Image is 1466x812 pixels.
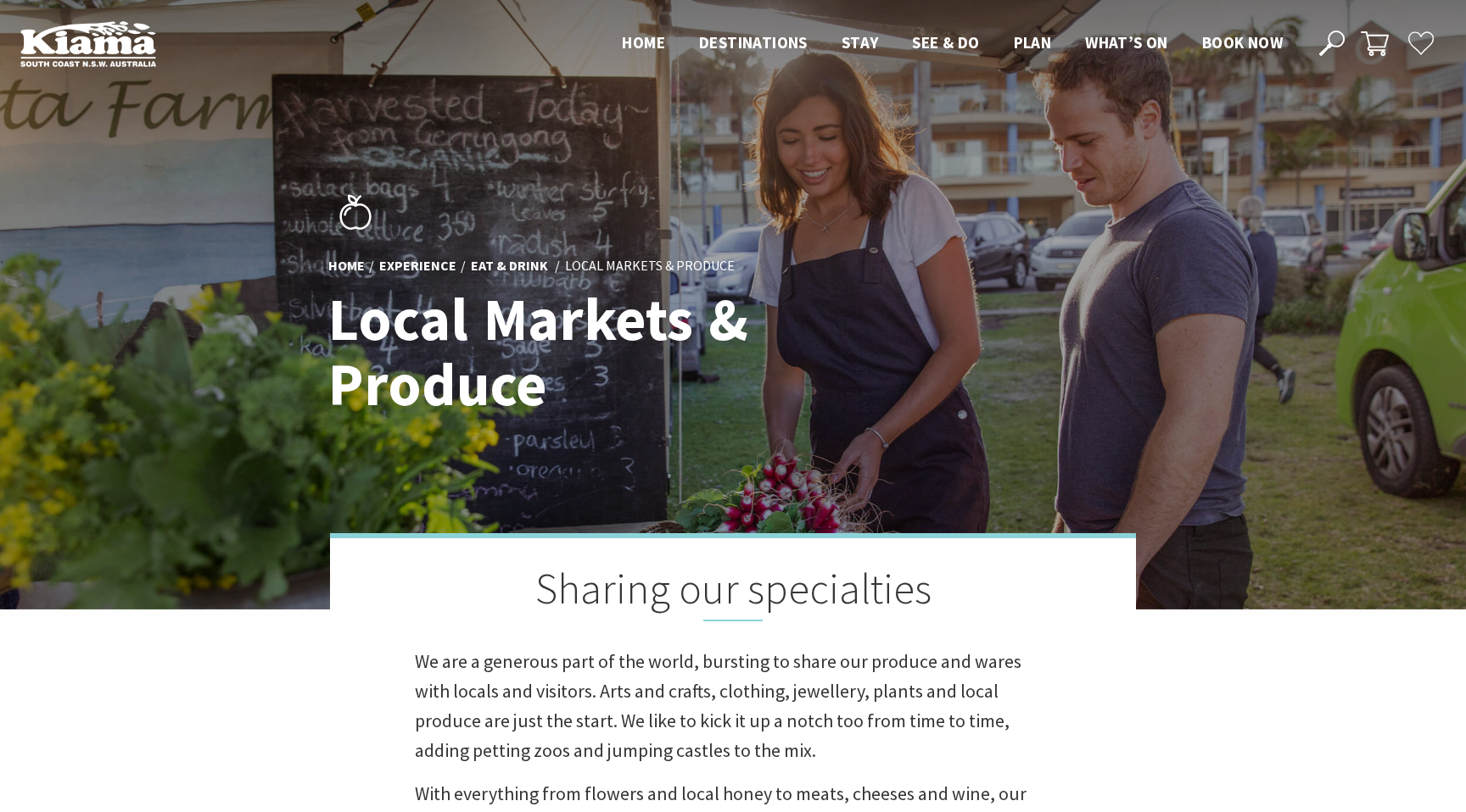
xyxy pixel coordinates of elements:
a: Eat & Drink [471,258,548,276]
h2: Sharing our specialties [415,564,1051,621]
h1: Local Markets & Produce [328,286,808,417]
span: Book now [1202,32,1283,53]
span: What’s On [1085,32,1168,53]
a: Home [328,258,365,276]
span: Plan [1014,32,1052,53]
span: Destinations [699,32,808,53]
img: Kiama Logo [20,20,156,67]
span: Stay [842,32,879,53]
span: See & Do [912,32,979,53]
li: Local Markets & Produce [565,256,735,278]
a: Experience [379,258,456,276]
nav: Main Menu [605,30,1300,58]
span: Home [622,32,665,53]
p: We are a generous part of the world, bursting to share our produce and wares with locals and visi... [415,647,1051,766]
